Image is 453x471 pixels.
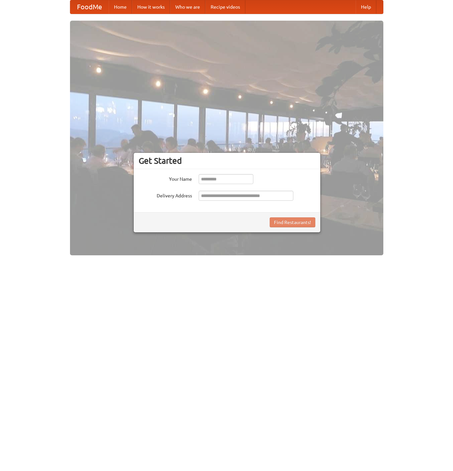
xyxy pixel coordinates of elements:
[139,174,192,182] label: Your Name
[109,0,132,14] a: Home
[139,191,192,199] label: Delivery Address
[132,0,170,14] a: How it works
[205,0,245,14] a: Recipe videos
[139,156,315,166] h3: Get Started
[356,0,376,14] a: Help
[70,0,109,14] a: FoodMe
[170,0,205,14] a: Who we are
[270,217,315,227] button: Find Restaurants!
